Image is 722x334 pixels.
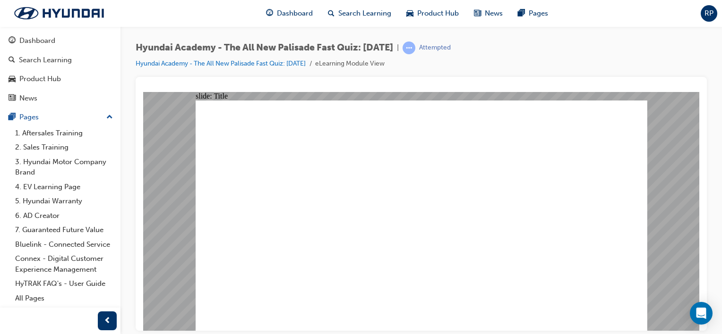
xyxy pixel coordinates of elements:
a: 6. AD Creator [11,209,117,223]
span: Hyundai Academy - The All New Palisade Fast Quiz: [DATE] [136,42,393,53]
span: | [397,42,399,53]
span: Dashboard [277,8,313,19]
span: Pages [529,8,548,19]
a: 3. Hyundai Motor Company Brand [11,155,117,180]
a: 5. Hyundai Warranty [11,194,117,209]
a: All Pages [11,291,117,306]
a: 2. Sales Training [11,140,117,155]
span: news-icon [9,94,16,103]
div: Dashboard [19,35,55,46]
span: RP [705,8,713,19]
a: Hyundai Academy - The All New Palisade Fast Quiz: [DATE] [136,59,306,67]
a: Bluelink - Connected Service [11,237,117,252]
button: RP [701,5,717,22]
a: search-iconSearch Learning [320,4,399,23]
li: eLearning Module View [315,58,385,69]
a: 4. EV Learning Page [11,180,117,194]
span: pages-icon [9,113,16,122]
button: DashboardSearch LearningProduct HubNews [4,30,117,109]
span: car-icon [406,8,413,19]
a: Dashboard [4,32,117,50]
span: pages-icon [518,8,525,19]
div: Search Learning [19,55,72,66]
span: guage-icon [266,8,273,19]
a: car-iconProduct Hub [399,4,466,23]
div: Product Hub [19,74,61,84]
a: 7. Guaranteed Future Value [11,223,117,237]
div: Pages [19,112,39,123]
span: search-icon [9,56,15,65]
a: Connex - Digital Customer Experience Management [11,251,117,276]
span: up-icon [106,111,113,124]
span: learningRecordVerb_ATTEMPT-icon [403,42,415,54]
span: Search Learning [338,8,391,19]
button: Pages [4,109,117,126]
div: Open Intercom Messenger [690,302,713,325]
a: HyTRAK FAQ's - User Guide [11,276,117,291]
span: News [485,8,503,19]
div: News [19,93,37,104]
img: Trak [5,3,113,23]
a: Search Learning [4,51,117,69]
a: 1. Aftersales Training [11,126,117,141]
a: news-iconNews [466,4,510,23]
span: prev-icon [104,315,111,327]
span: news-icon [474,8,481,19]
a: News [4,90,117,107]
a: pages-iconPages [510,4,556,23]
div: Attempted [419,43,451,52]
span: search-icon [328,8,335,19]
span: car-icon [9,75,16,83]
a: Product Hub [4,70,117,88]
a: guage-iconDashboard [258,4,320,23]
span: guage-icon [9,37,16,45]
span: Product Hub [417,8,459,19]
